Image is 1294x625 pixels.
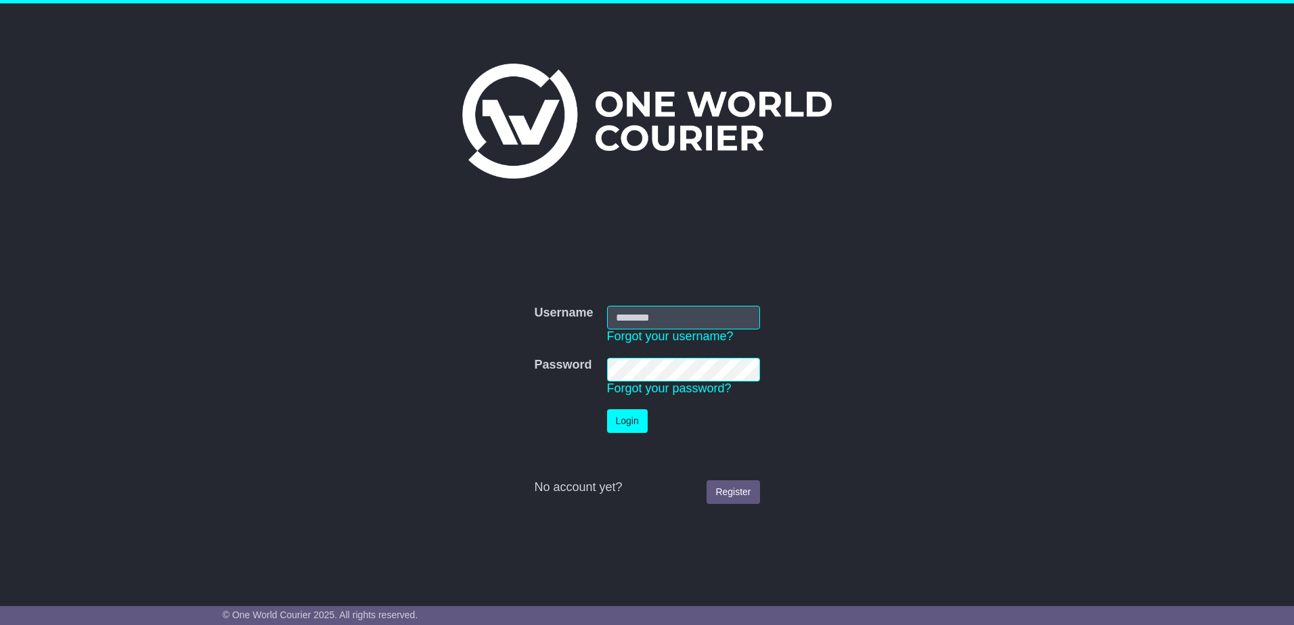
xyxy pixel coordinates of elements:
label: Username [534,306,593,321]
a: Forgot your username? [607,329,734,343]
img: One World [462,64,832,179]
a: Forgot your password? [607,381,732,395]
div: No account yet? [534,480,759,495]
a: Register [707,480,759,504]
button: Login [607,409,648,433]
span: © One World Courier 2025. All rights reserved. [223,609,418,620]
label: Password [534,358,592,373]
